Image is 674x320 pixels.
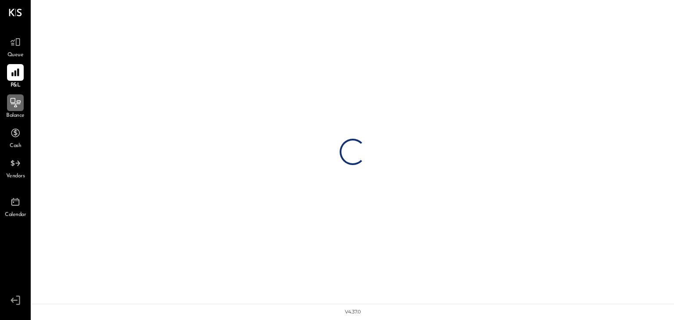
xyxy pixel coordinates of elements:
[0,125,30,150] a: Cash
[345,309,361,316] div: v 4.37.0
[0,194,30,219] a: Calendar
[10,142,21,150] span: Cash
[11,82,21,90] span: P&L
[0,94,30,120] a: Balance
[6,112,25,120] span: Balance
[5,211,26,219] span: Calendar
[0,34,30,59] a: Queue
[0,155,30,180] a: Vendors
[7,51,24,59] span: Queue
[0,64,30,90] a: P&L
[6,173,25,180] span: Vendors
